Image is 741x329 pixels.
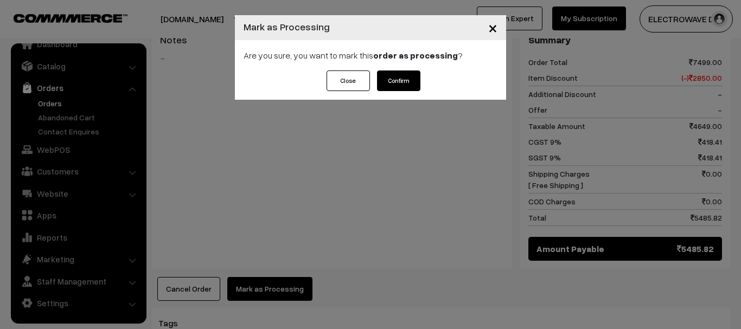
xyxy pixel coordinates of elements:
[235,40,506,70] div: Are you sure, you want to mark this ?
[373,50,458,61] strong: order as processing
[480,11,506,44] button: Close
[488,17,497,37] span: ×
[327,70,370,91] button: Close
[377,70,420,91] button: Confirm
[244,20,330,34] h4: Mark as Processing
